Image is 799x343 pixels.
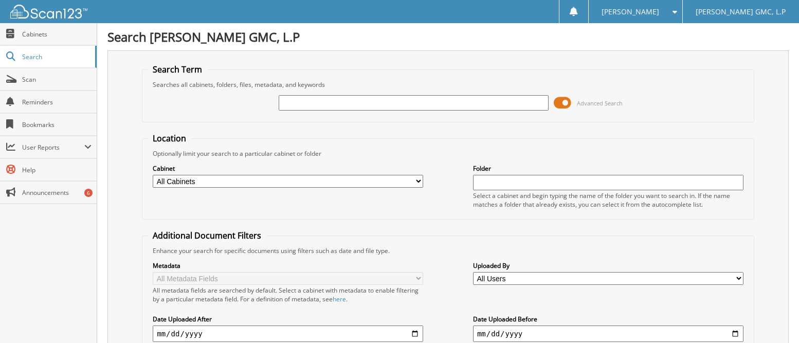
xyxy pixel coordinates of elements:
span: [PERSON_NAME] GMC, L.P [696,9,786,15]
legend: Search Term [148,64,207,75]
label: Date Uploaded Before [473,315,743,323]
legend: Location [148,133,191,144]
label: Folder [473,164,743,173]
span: Cabinets [22,30,92,39]
div: 6 [84,189,93,197]
span: Bookmarks [22,120,92,129]
label: Metadata [153,261,423,270]
span: Search [22,52,90,61]
label: Date Uploaded After [153,315,423,323]
span: Advanced Search [577,99,623,107]
span: Scan [22,75,92,84]
h1: Search [PERSON_NAME] GMC, L.P [107,28,789,45]
input: end [473,326,743,342]
a: here [333,295,346,303]
div: Searches all cabinets, folders, files, metadata, and keywords [148,80,749,89]
legend: Additional Document Filters [148,230,266,241]
span: Help [22,166,92,174]
div: All metadata fields are searched by default. Select a cabinet with metadata to enable filtering b... [153,286,423,303]
div: Optionally limit your search to a particular cabinet or folder [148,149,749,158]
span: User Reports [22,143,84,152]
span: [PERSON_NAME] [602,9,659,15]
label: Cabinet [153,164,423,173]
div: Enhance your search for specific documents using filters such as date and file type. [148,246,749,255]
label: Uploaded By [473,261,743,270]
span: Announcements [22,188,92,197]
input: start [153,326,423,342]
span: Reminders [22,98,92,106]
div: Select a cabinet and begin typing the name of the folder you want to search in. If the name match... [473,191,743,209]
img: scan123-logo-white.svg [10,5,87,19]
